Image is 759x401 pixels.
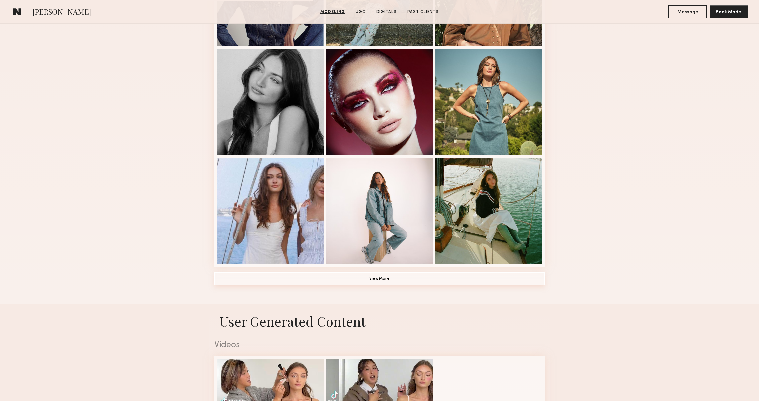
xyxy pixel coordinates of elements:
a: Digitals [374,9,399,15]
a: Book Model [710,9,748,14]
a: Modeling [318,9,348,15]
a: UGC [353,9,368,15]
span: [PERSON_NAME] [32,7,91,18]
button: View More [214,272,545,285]
a: Past Clients [405,9,441,15]
div: Videos [214,341,545,350]
h1: User Generated Content [209,312,550,330]
button: Message [668,5,707,18]
button: Book Model [710,5,748,18]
